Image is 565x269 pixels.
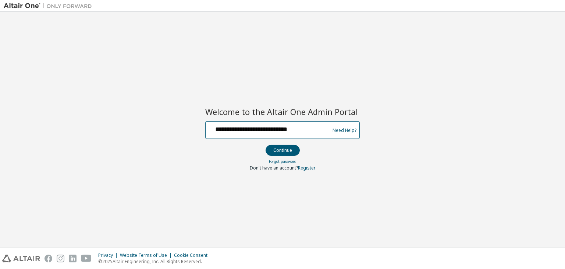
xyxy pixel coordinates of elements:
[4,2,96,10] img: Altair One
[174,252,212,258] div: Cookie Consent
[69,255,77,262] img: linkedin.svg
[298,165,316,171] a: Register
[205,106,360,117] h2: Welcome to the Altair One Admin Portal
[98,252,120,258] div: Privacy
[45,255,52,262] img: facebook.svg
[2,255,40,262] img: altair_logo.svg
[266,145,300,156] button: Continue
[250,165,298,171] span: Don't have an account?
[57,255,64,262] img: instagram.svg
[98,258,212,265] p: © 2025 Altair Engineering, Inc. All Rights Reserved.
[269,159,296,164] a: Forgot password
[81,255,92,262] img: youtube.svg
[120,252,174,258] div: Website Terms of Use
